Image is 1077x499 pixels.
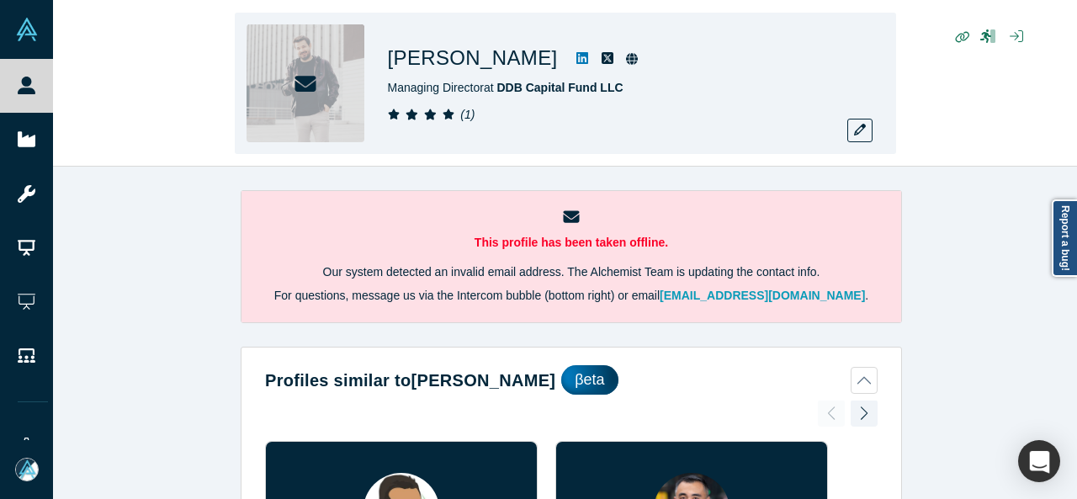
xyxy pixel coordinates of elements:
[1052,199,1077,277] a: Report a bug!
[265,263,878,281] p: Our system detected an invalid email address. The Alchemist Team is updating the contact info.
[265,287,878,305] p: For questions, message us via the Intercom bubble (bottom right) or email .
[496,81,623,94] a: DDB Capital Fund LLC
[388,81,623,94] span: Managing Director at
[15,458,39,481] img: Mia Scott's Account
[265,368,555,393] h2: Profiles similar to [PERSON_NAME]
[265,365,878,395] button: Profiles similar to[PERSON_NAME]βeta
[15,18,39,41] img: Alchemist Vault Logo
[561,365,618,395] div: βeta
[460,108,475,121] i: ( 1 )
[388,43,558,73] h1: [PERSON_NAME]
[660,289,865,302] a: [EMAIL_ADDRESS][DOMAIN_NAME]
[265,234,878,252] p: This profile has been taken offline.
